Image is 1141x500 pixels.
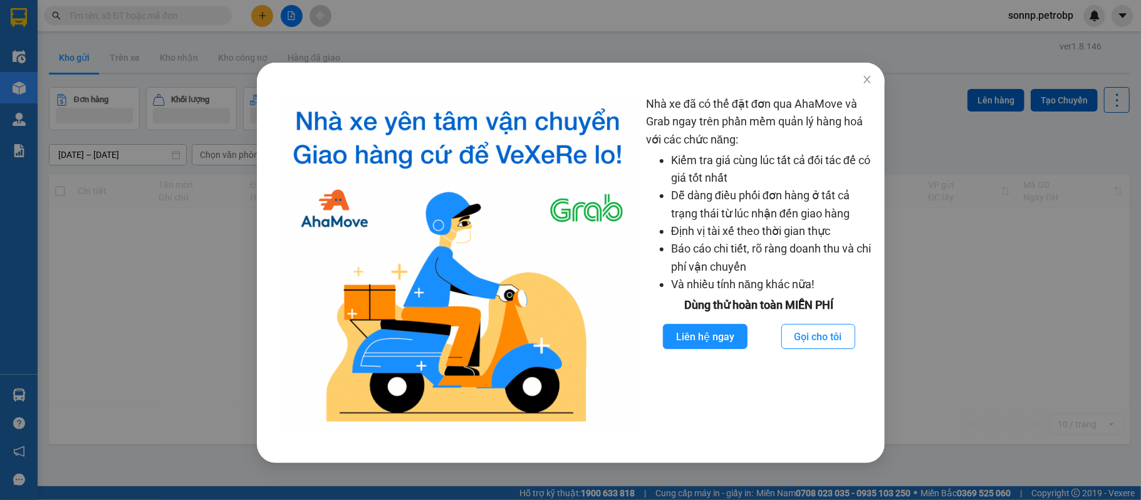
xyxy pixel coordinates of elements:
div: Dùng thử hoàn toàn MIỄN PHÍ [646,296,872,314]
img: logo [279,95,636,432]
li: Định vị tài xế theo thời gian thực [671,222,872,240]
button: Liên hệ ngay [663,324,748,349]
span: close [862,75,872,85]
li: Kiểm tra giá cùng lúc tất cả đối tác để có giá tốt nhất [671,152,872,187]
button: Close [849,63,884,98]
span: Gọi cho tôi [794,329,841,345]
button: Gọi cho tôi [781,324,855,349]
li: Báo cáo chi tiết, rõ ràng doanh thu và chi phí vận chuyển [671,240,872,276]
span: Liên hệ ngay [676,329,734,345]
li: Và nhiều tính năng khác nữa! [671,276,872,293]
div: Nhà xe đã có thể đặt đơn qua AhaMove và Grab ngay trên phần mềm quản lý hàng hoá với các chức năng: [646,95,872,432]
li: Dễ dàng điều phối đơn hàng ở tất cả trạng thái từ lúc nhận đến giao hàng [671,187,872,222]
